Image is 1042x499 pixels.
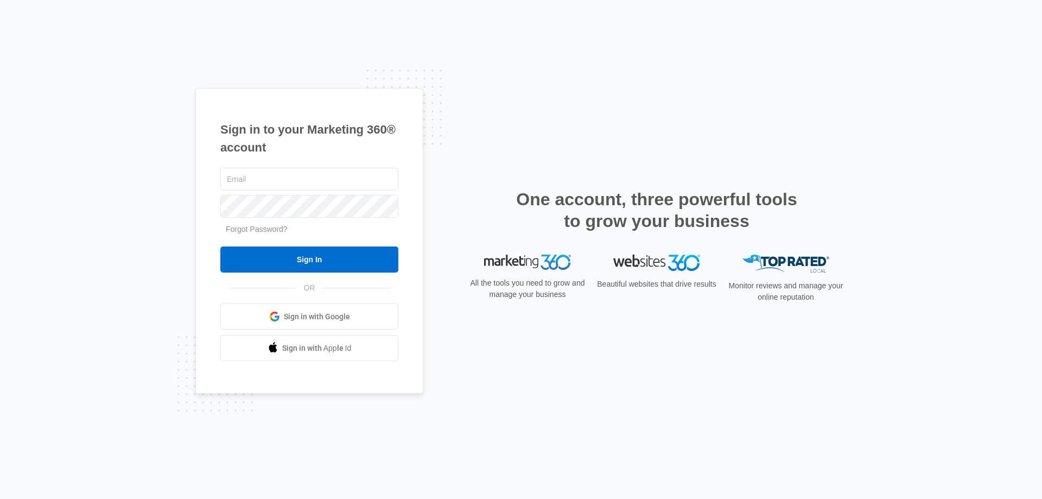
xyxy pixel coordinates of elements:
[296,282,323,294] span: OR
[220,304,398,330] a: Sign in with Google
[220,121,398,156] h1: Sign in to your Marketing 360® account
[613,255,700,270] img: Websites 360
[742,255,829,273] img: Top Rated Local
[284,311,350,323] span: Sign in with Google
[467,277,588,300] p: All the tools you need to grow and manage your business
[220,247,398,273] input: Sign In
[282,343,352,354] span: Sign in with Apple Id
[596,279,717,290] p: Beautiful websites that drive results
[484,255,571,270] img: Marketing 360
[220,335,398,361] a: Sign in with Apple Id
[725,280,847,303] p: Monitor reviews and manage your online reputation
[513,188,800,232] h2: One account, three powerful tools to grow your business
[220,168,398,191] input: Email
[226,225,288,233] a: Forgot Password?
